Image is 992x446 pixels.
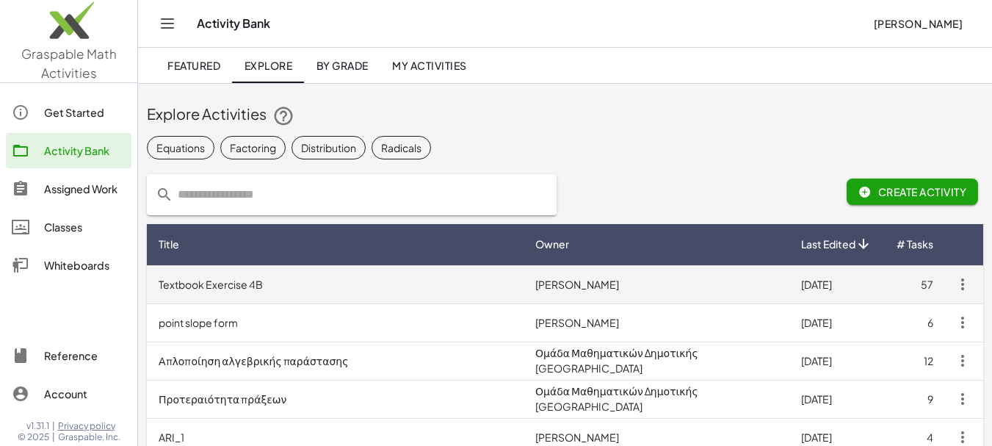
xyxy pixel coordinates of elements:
span: Explore [244,59,292,72]
div: Classes [44,218,126,236]
div: Account [44,385,126,403]
span: | [52,431,55,443]
button: [PERSON_NAME] [861,10,974,37]
td: Textbook Exercise 4B [147,265,524,303]
a: Account [6,376,131,411]
td: [DATE] [789,303,884,342]
td: [DATE] [789,265,884,303]
td: 12 [884,342,945,380]
div: Whiteboards [44,256,126,274]
div: Factoring [230,140,276,156]
td: 9 [884,380,945,418]
span: © 2025 [18,431,49,443]
span: Owner [535,237,569,252]
a: Privacy policy [58,420,120,432]
td: Ομάδα Μαθηματικών Δημοτικής [GEOGRAPHIC_DATA] [524,342,789,380]
span: Graspable, Inc. [58,431,120,443]
td: [PERSON_NAME] [524,303,789,342]
button: Create Activity [847,179,978,205]
div: Activity Bank [44,142,126,159]
a: Get Started [6,95,131,130]
div: Get Started [44,104,126,121]
a: Whiteboards [6,248,131,283]
div: Radicals [381,140,421,156]
span: Graspable Math Activities [21,46,117,81]
i: prepended action [156,186,173,204]
td: 6 [884,303,945,342]
td: Απλοποίηση αλγεβρικής παράστασης [147,342,524,380]
div: Equations [156,140,205,156]
span: Title [159,237,179,252]
span: Last Edited [801,237,855,252]
div: Assigned Work [44,180,126,198]
td: [DATE] [789,342,884,380]
td: Προτεραιότητα πράξεων [147,380,524,418]
span: [PERSON_NAME] [873,17,963,30]
button: Toggle navigation [156,12,179,35]
td: Ομάδα Μαθηματικών Δημοτικής [GEOGRAPHIC_DATA] [524,380,789,418]
span: Featured [167,59,220,72]
div: Reference [44,347,126,364]
td: 57 [884,265,945,303]
span: My Activities [392,59,467,72]
a: Classes [6,209,131,245]
a: Assigned Work [6,171,131,206]
a: Activity Bank [6,133,131,168]
span: v1.31.1 [26,420,49,432]
span: | [52,420,55,432]
td: point slope form [147,303,524,342]
span: Create Activity [858,185,966,198]
span: # Tasks [897,237,933,252]
div: Distribution [301,140,356,156]
div: Explore Activities [147,104,983,127]
a: Reference [6,338,131,373]
td: [DATE] [789,380,884,418]
td: [PERSON_NAME] [524,265,789,303]
span: By Grade [316,59,368,72]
